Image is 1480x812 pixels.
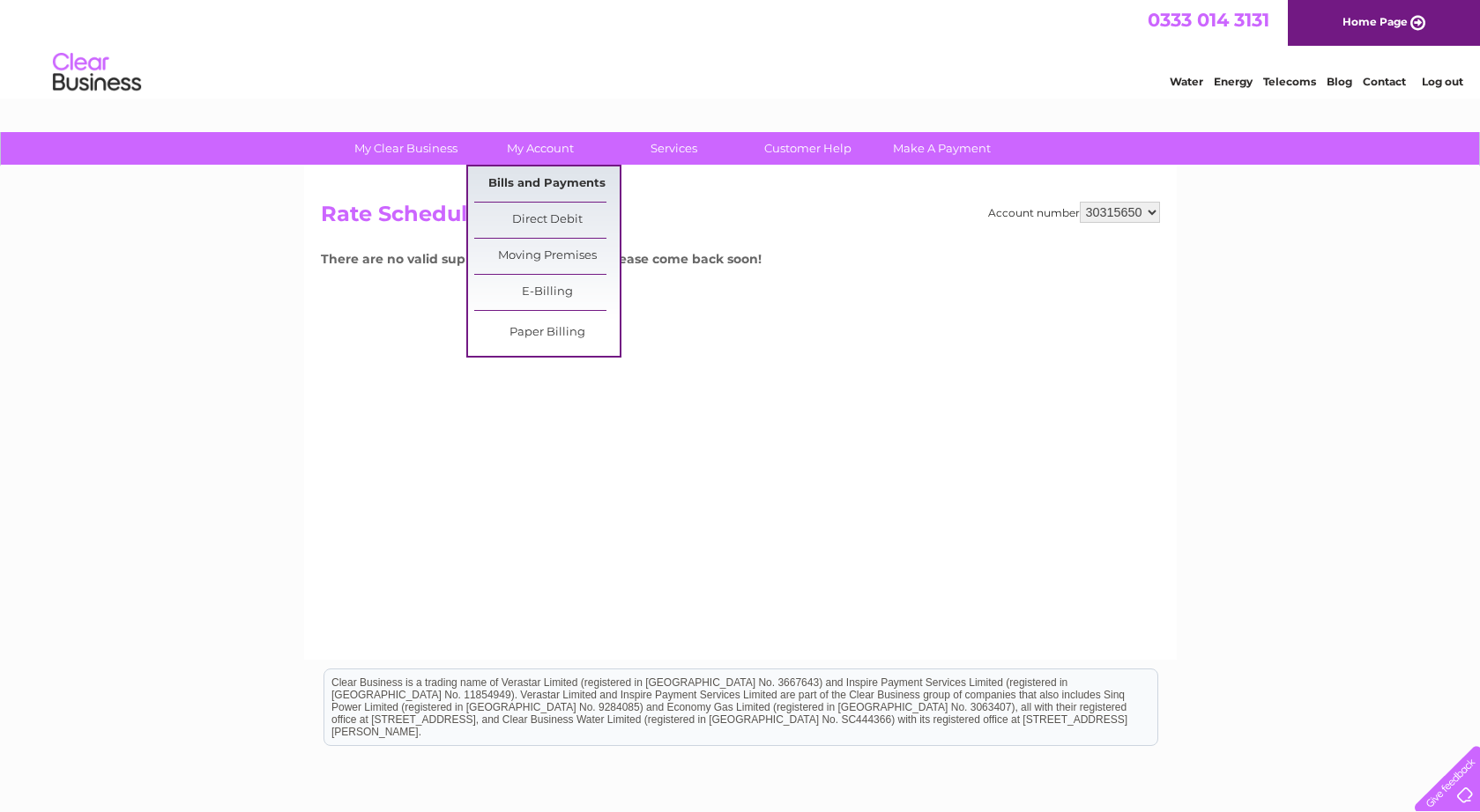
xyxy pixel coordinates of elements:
h4: There are no valid supplies on this account. Please come back soon! [321,252,1160,266]
h2: Rate Schedule [321,202,1160,235]
a: Direct Debit [474,203,620,238]
a: Customer Help [735,132,881,165]
a: Contact [1363,75,1406,88]
a: Paper Billing [474,315,620,351]
div: Clear Business is a trading name of Verastar Limited (registered in [GEOGRAPHIC_DATA] No. 3667643... [324,10,1157,85]
a: Water [1170,75,1203,88]
a: E-Billing [474,275,620,310]
a: Log out [1422,75,1463,88]
a: Moving Premises [474,239,620,274]
a: My Account [467,132,613,165]
a: Telecoms [1263,75,1316,88]
a: Energy [1214,75,1253,88]
div: Account number [988,202,1160,223]
a: My Clear Business [333,132,479,165]
a: Make A Payment [869,132,1015,165]
a: Blog [1327,75,1352,88]
a: Bills and Payments [474,166,620,202]
img: logo.png [52,46,142,100]
a: Services [601,132,747,165]
a: 0333 014 3131 [1148,9,1269,31]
